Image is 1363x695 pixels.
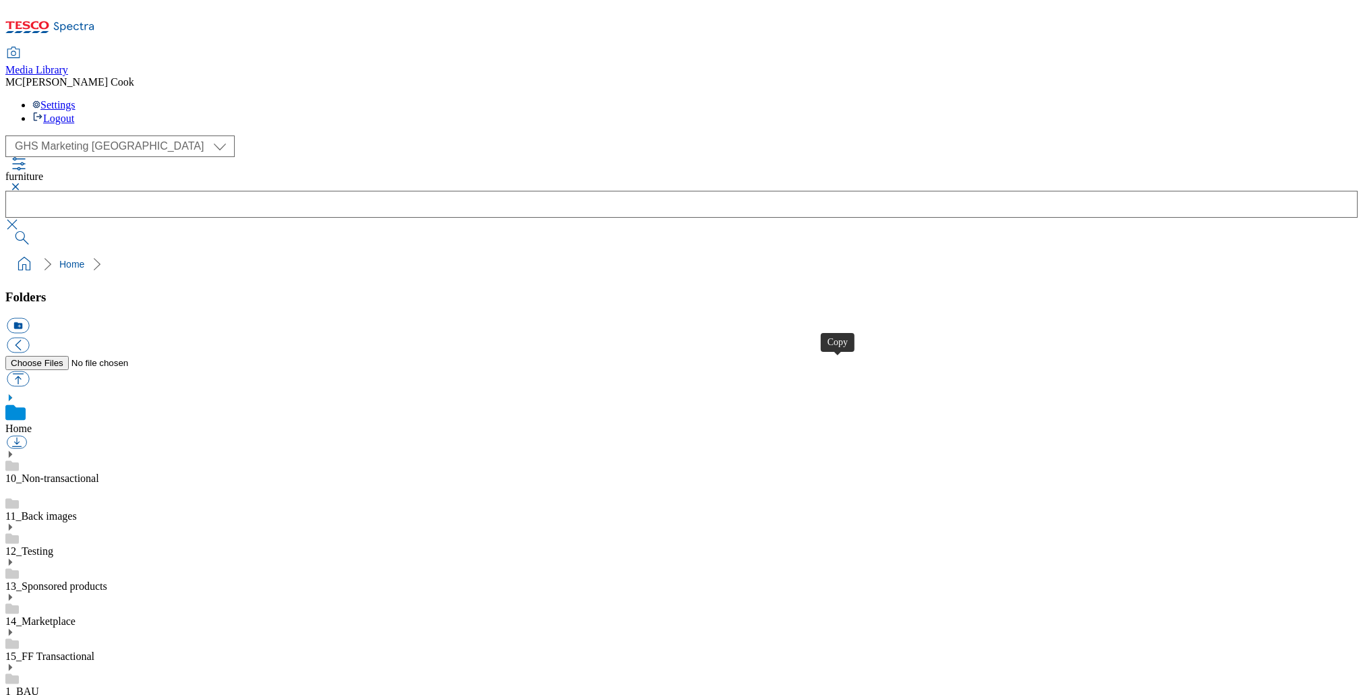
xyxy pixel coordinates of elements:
a: 15_FF Transactional [5,651,94,662]
span: Media Library [5,64,68,75]
a: home [13,253,35,275]
a: Home [59,259,84,270]
a: 10_Non-transactional [5,473,99,484]
a: 12_Testing [5,545,53,557]
a: Home [5,423,32,434]
h3: Folders [5,290,1358,305]
a: 11_Back images [5,510,77,522]
span: furniture [5,171,43,182]
a: Logout [32,113,74,124]
span: [PERSON_NAME] Cook [22,76,134,88]
span: MC [5,76,22,88]
nav: breadcrumb [5,251,1358,277]
a: 13_Sponsored products [5,580,107,592]
a: Settings [32,99,76,111]
a: Media Library [5,48,68,76]
a: 14_Marketplace [5,615,76,627]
